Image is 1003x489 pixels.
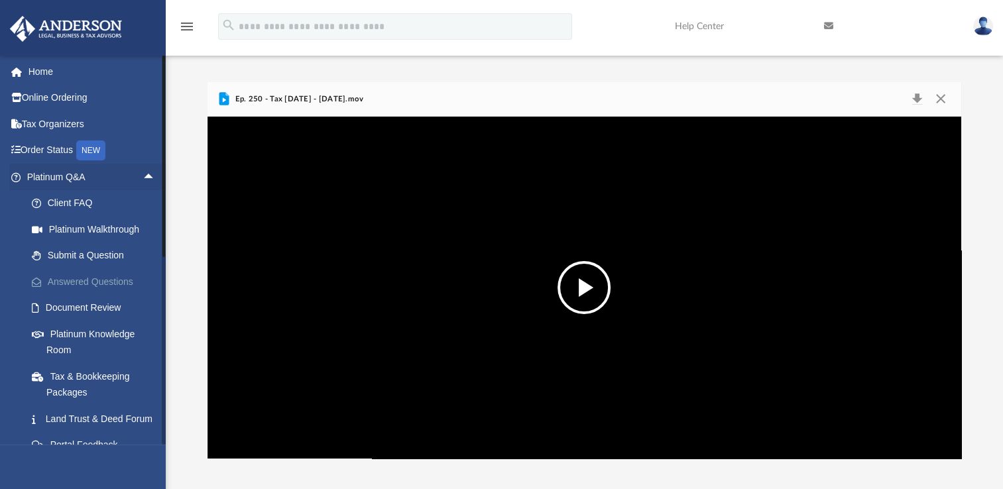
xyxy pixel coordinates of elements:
a: Submit a Question [19,243,176,269]
a: menu [179,25,195,34]
a: Platinum Walkthrough [19,216,176,243]
i: menu [179,19,195,34]
i: search [221,18,236,32]
img: User Pic [973,17,993,36]
div: Preview [207,82,961,459]
a: Tax & Bookkeeping Packages [19,363,176,406]
a: Client FAQ [19,190,176,217]
img: Anderson Advisors Platinum Portal [6,16,126,42]
a: Land Trust & Deed Forum [19,406,176,432]
button: Close [928,90,952,109]
a: Document Review [19,295,176,321]
a: Answered Questions [19,268,176,295]
span: arrow_drop_up [143,164,169,191]
button: Download [905,90,929,109]
a: Tax Organizers [9,111,176,137]
a: Home [9,58,176,85]
div: File preview [207,117,961,459]
div: NEW [76,140,105,160]
a: Online Ordering [9,85,176,111]
a: Order StatusNEW [9,137,176,164]
a: Portal Feedback [19,432,176,459]
a: Platinum Q&Aarrow_drop_up [9,164,176,190]
span: Ep. 250 - Tax [DATE] - [DATE].mov [232,93,363,105]
a: Platinum Knowledge Room [19,321,176,363]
